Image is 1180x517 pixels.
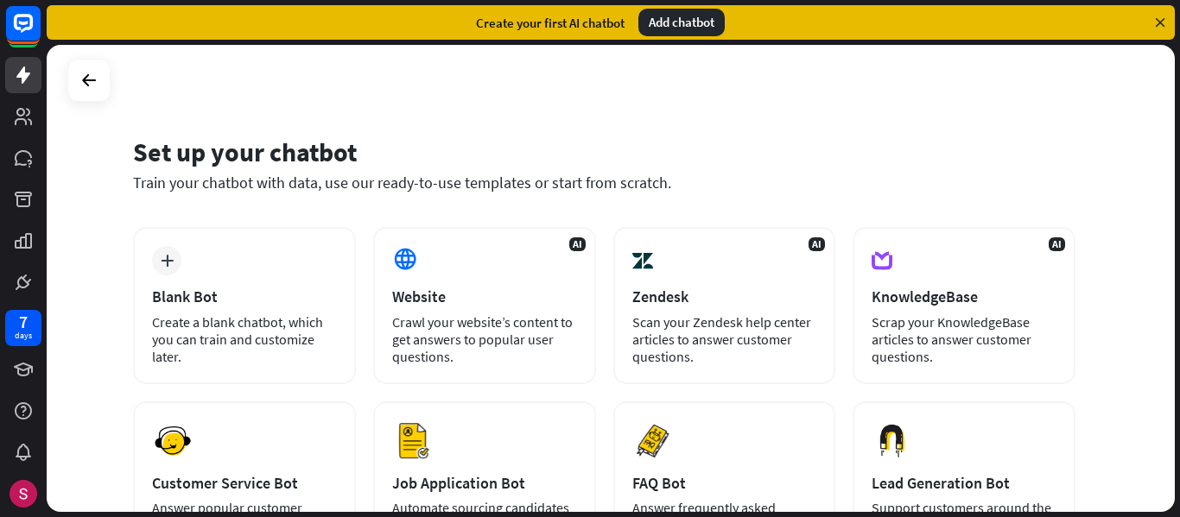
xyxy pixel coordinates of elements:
[872,473,1056,493] div: Lead Generation Bot
[19,314,28,330] div: 7
[133,173,1075,192] div: Train your chatbot with data, use our ready-to-use templates or start from scratch.
[638,9,725,36] div: Add chatbot
[1049,237,1065,251] span: AI
[392,313,577,365] div: Crawl your website’s content to get answers to popular user questions.
[632,473,817,493] div: FAQ Bot
[476,15,625,31] div: Create your first AI chatbot
[5,310,41,346] a: 7 days
[15,330,32,342] div: days
[809,237,825,251] span: AI
[872,287,1056,306] div: KnowledgeBase
[152,473,337,493] div: Customer Service Bot
[392,287,577,306] div: Website
[161,255,174,267] i: plus
[152,313,337,365] div: Create a blank chatbot, which you can train and customize later.
[392,473,577,493] div: Job Application Bot
[152,287,337,306] div: Blank Bot
[133,136,1075,168] div: Set up your chatbot
[569,237,586,251] span: AI
[632,313,817,365] div: Scan your Zendesk help center articles to answer customer questions.
[632,287,817,306] div: Zendesk
[872,313,1056,365] div: Scrap your KnowledgeBase articles to answer customer questions.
